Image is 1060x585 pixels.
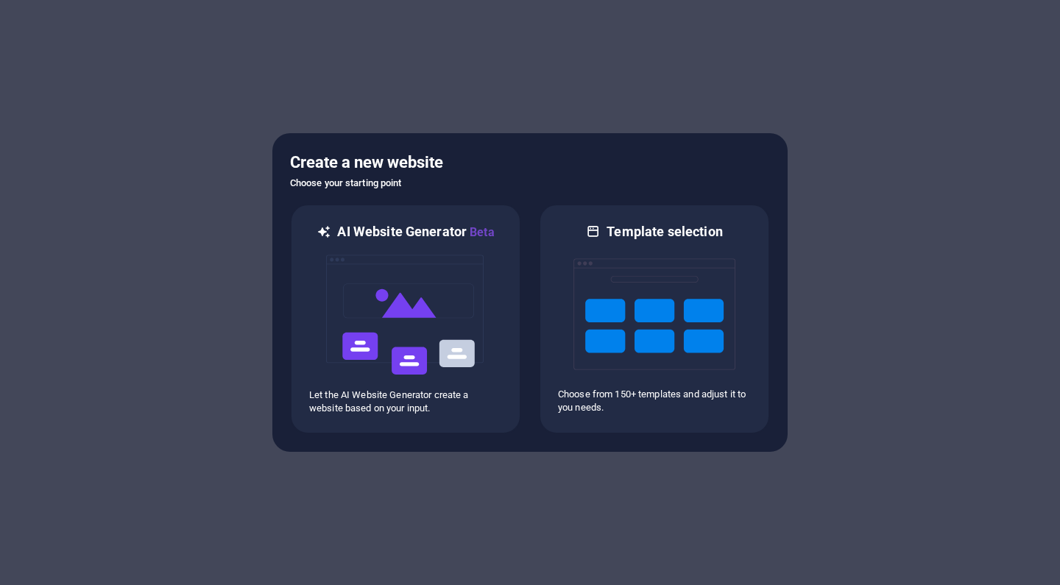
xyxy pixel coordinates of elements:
[290,204,521,434] div: AI Website GeneratorBetaaiLet the AI Website Generator create a website based on your input.
[325,241,487,389] img: ai
[607,223,722,241] h6: Template selection
[309,389,502,415] p: Let the AI Website Generator create a website based on your input.
[558,388,751,414] p: Choose from 150+ templates and adjust it to you needs.
[467,225,495,239] span: Beta
[337,223,494,241] h6: AI Website Generator
[539,204,770,434] div: Template selectionChoose from 150+ templates and adjust it to you needs.
[290,151,770,174] h5: Create a new website
[290,174,770,192] h6: Choose your starting point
